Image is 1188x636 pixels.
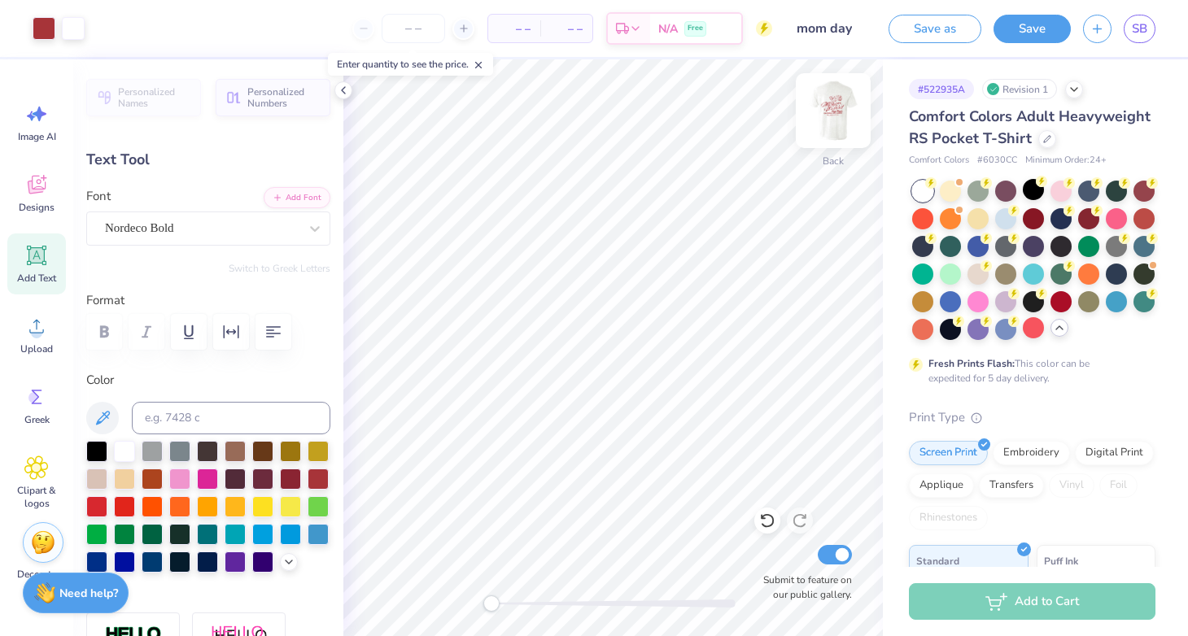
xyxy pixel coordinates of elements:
div: Rhinestones [909,506,988,530]
a: SB [1124,15,1155,43]
div: Revision 1 [982,79,1057,99]
img: Back [801,78,866,143]
div: Digital Print [1075,441,1154,465]
span: Designs [19,201,55,214]
div: Print Type [909,408,1155,427]
label: Color [86,371,330,390]
span: Greek [24,413,50,426]
span: Decorate [17,568,56,581]
span: Image AI [18,130,56,143]
div: Accessibility label [483,595,500,612]
input: Untitled Design [784,12,864,45]
span: – – [550,20,583,37]
div: Back [823,154,844,168]
span: Upload [20,342,53,355]
div: Transfers [979,473,1044,498]
div: Embroidery [993,441,1070,465]
span: N/A [658,20,678,37]
span: – – [498,20,531,37]
div: Screen Print [909,441,988,465]
span: Comfort Colors [909,154,969,168]
span: Standard [916,552,959,569]
strong: Fresh Prints Flash: [928,357,1015,370]
button: Save as [889,15,981,43]
span: Add Text [17,272,56,285]
span: Minimum Order: 24 + [1025,154,1107,168]
label: Format [86,291,330,310]
button: Personalized Numbers [216,79,330,116]
button: Personalized Names [86,79,201,116]
input: – – [382,14,445,43]
span: # 6030CC [977,154,1017,168]
button: Switch to Greek Letters [229,262,330,275]
button: Save [994,15,1071,43]
span: Personalized Names [118,86,191,109]
span: Comfort Colors Adult Heavyweight RS Pocket T-Shirt [909,107,1151,148]
div: # 522935A [909,79,974,99]
button: Add Font [264,187,330,208]
div: This color can be expedited for 5 day delivery. [928,356,1129,386]
span: Puff Ink [1044,552,1078,569]
div: Vinyl [1049,473,1094,498]
div: Enter quantity to see the price. [328,53,493,76]
span: Clipart & logos [10,484,63,510]
span: Personalized Numbers [247,86,321,109]
div: Applique [909,473,974,498]
span: Free [688,23,703,34]
strong: Need help? [59,586,118,601]
label: Font [86,187,111,206]
div: Text Tool [86,149,330,171]
label: Submit to feature on our public gallery. [754,573,852,602]
input: e.g. 7428 c [132,402,330,434]
span: SB [1132,20,1147,38]
div: Foil [1099,473,1138,498]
